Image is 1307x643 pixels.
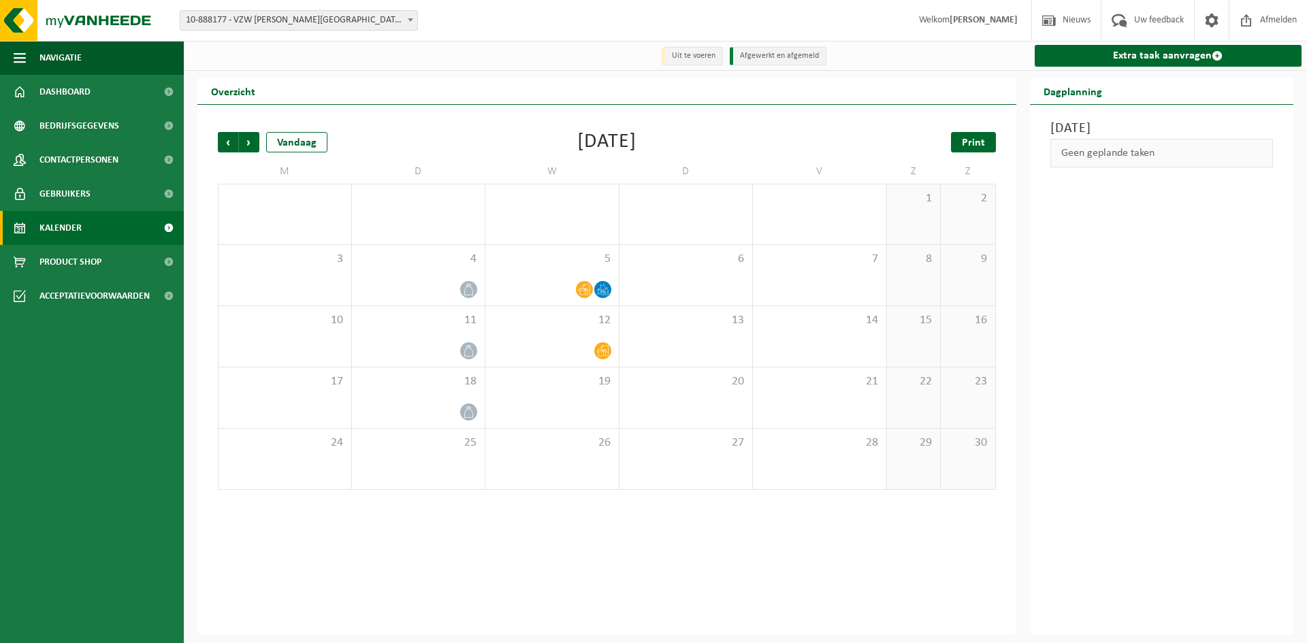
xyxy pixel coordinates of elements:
[577,132,636,152] div: [DATE]
[180,10,418,31] span: 10-888177 - VZW KAREL DE GOEDE OLVA STEENBRUGGE - ASSEBROEK
[626,435,746,450] span: 27
[760,313,880,328] span: 14
[225,374,344,389] span: 17
[266,132,327,152] div: Vandaag
[218,132,238,152] span: Vorige
[948,191,988,206] span: 2
[1050,139,1274,167] div: Geen geplande taken
[225,313,344,328] span: 10
[485,159,619,184] td: W
[760,435,880,450] span: 28
[1035,45,1302,67] a: Extra taak aanvragen
[39,177,91,211] span: Gebruikers
[39,75,91,109] span: Dashboard
[359,374,479,389] span: 18
[225,252,344,267] span: 3
[760,252,880,267] span: 7
[492,252,612,267] span: 5
[39,211,82,245] span: Kalender
[626,252,746,267] span: 6
[239,132,259,152] span: Volgende
[352,159,486,184] td: D
[359,313,479,328] span: 11
[39,143,118,177] span: Contactpersonen
[626,313,746,328] span: 13
[180,11,417,30] span: 10-888177 - VZW KAREL DE GOEDE OLVA STEENBRUGGE - ASSEBROEK
[962,137,985,148] span: Print
[39,279,150,313] span: Acceptatievoorwaarden
[626,374,746,389] span: 20
[948,374,988,389] span: 23
[951,132,996,152] a: Print
[941,159,995,184] td: Z
[887,159,941,184] td: Z
[1050,118,1274,139] h3: [DATE]
[619,159,754,184] td: D
[197,78,269,104] h2: Overzicht
[753,159,887,184] td: V
[662,47,723,65] li: Uit te voeren
[492,435,612,450] span: 26
[948,435,988,450] span: 30
[359,252,479,267] span: 4
[225,435,344,450] span: 24
[39,109,119,143] span: Bedrijfsgegevens
[730,47,826,65] li: Afgewerkt en afgemeld
[359,435,479,450] span: 25
[1030,78,1116,104] h2: Dagplanning
[948,313,988,328] span: 16
[760,374,880,389] span: 21
[894,313,934,328] span: 15
[894,374,934,389] span: 22
[492,374,612,389] span: 19
[492,313,612,328] span: 12
[39,245,101,279] span: Product Shop
[948,252,988,267] span: 9
[894,435,934,450] span: 29
[950,15,1018,25] strong: [PERSON_NAME]
[39,41,82,75] span: Navigatie
[894,252,934,267] span: 8
[218,159,352,184] td: M
[894,191,934,206] span: 1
